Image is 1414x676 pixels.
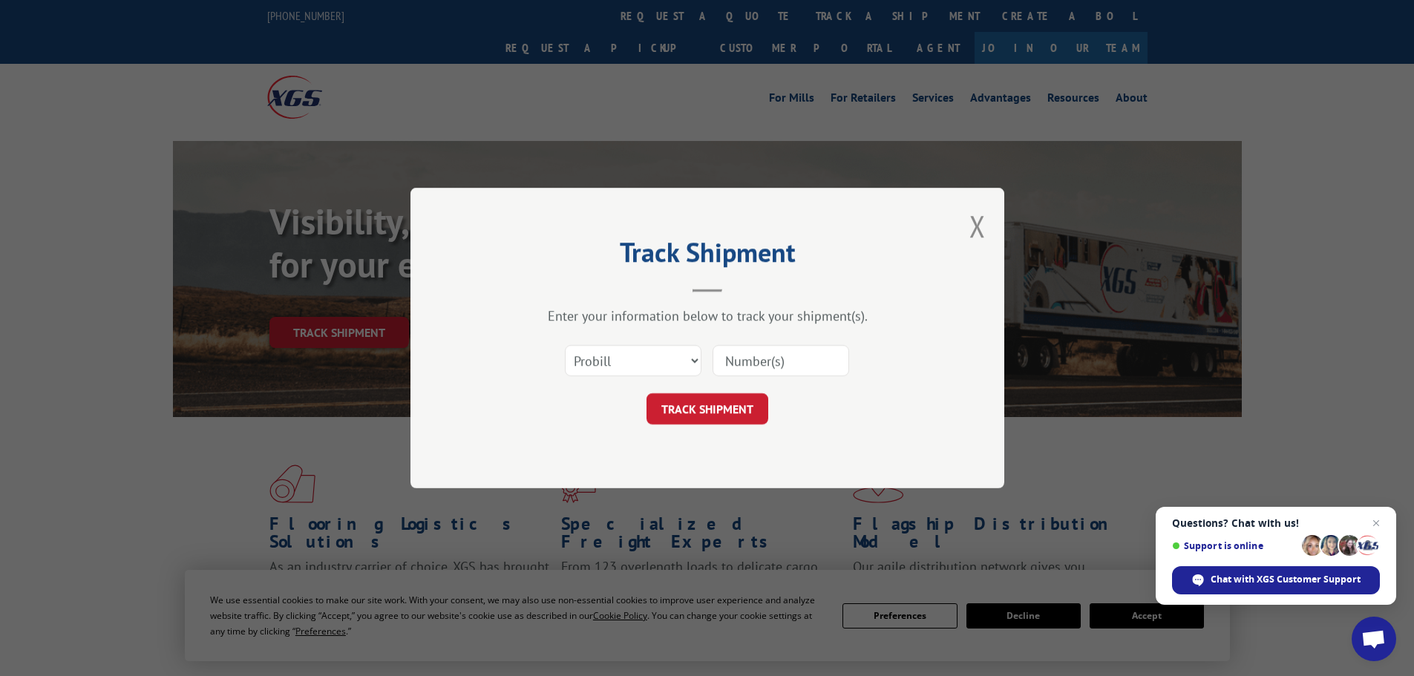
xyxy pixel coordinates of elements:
[1172,540,1297,551] span: Support is online
[969,206,986,246] button: Close modal
[1172,566,1380,594] div: Chat with XGS Customer Support
[1352,617,1396,661] div: Open chat
[1367,514,1385,532] span: Close chat
[485,307,930,324] div: Enter your information below to track your shipment(s).
[1172,517,1380,529] span: Questions? Chat with us!
[647,393,768,424] button: TRACK SHIPMENT
[1211,573,1361,586] span: Chat with XGS Customer Support
[713,345,849,376] input: Number(s)
[485,242,930,270] h2: Track Shipment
